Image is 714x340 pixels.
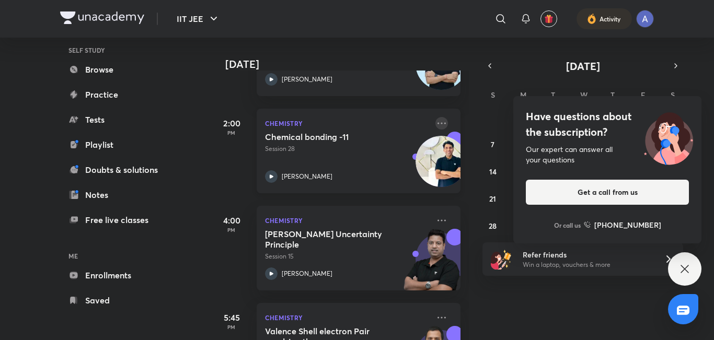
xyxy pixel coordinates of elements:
h6: [PHONE_NUMBER] [594,219,661,230]
p: Or call us [554,220,581,230]
button: IIT JEE [170,8,226,29]
h5: Heisenberg's Uncertainty Principle [265,229,395,250]
abbr: Wednesday [580,90,588,100]
p: PM [211,130,252,136]
h5: 4:00 [211,214,252,227]
a: [PHONE_NUMBER] [584,219,661,230]
button: September 14, 2025 [485,163,501,180]
p: Session 15 [265,252,429,261]
a: Saved [60,290,181,311]
button: September 7, 2025 [485,136,501,153]
h5: 5:45 [211,311,252,324]
a: Browse [60,59,181,80]
a: Practice [60,84,181,105]
abbr: Thursday [611,90,615,100]
button: September 28, 2025 [485,217,501,234]
button: September 21, 2025 [485,190,501,207]
button: avatar [540,10,557,27]
abbr: Sunday [491,90,495,100]
p: [PERSON_NAME] [282,172,332,181]
h6: Refer friends [523,249,651,260]
a: Notes [60,184,181,205]
img: activity [587,13,596,25]
abbr: September 7, 2025 [491,139,494,149]
h5: 2:00 [211,117,252,130]
img: Company Logo [60,11,144,24]
button: [DATE] [497,58,669,73]
p: Chemistry [265,117,429,130]
a: Tests [60,109,181,130]
img: ttu_illustration_new.svg [636,109,701,165]
span: [DATE] [566,59,600,73]
abbr: September 14, 2025 [489,167,497,177]
p: [PERSON_NAME] [282,269,332,278]
abbr: Friday [641,90,645,100]
abbr: September 21, 2025 [489,194,496,204]
h4: Have questions about the subscription? [526,109,689,140]
p: Win a laptop, vouchers & more [523,260,651,269]
abbr: Monday [520,90,526,100]
p: Chemistry [265,214,429,227]
p: PM [211,227,252,233]
a: Enrollments [60,265,181,286]
abbr: Saturday [671,90,675,100]
h5: Chemical bonding -11 [265,132,395,142]
h6: ME [60,247,181,265]
a: Playlist [60,134,181,155]
h6: SELF STUDY [60,41,181,59]
a: Company Logo [60,11,144,27]
p: Session 28 [265,144,429,154]
a: Free live classes [60,209,181,230]
img: avatar [544,14,554,24]
img: unacademy [403,229,460,301]
abbr: September 28, 2025 [489,221,497,231]
div: Our expert can answer all your questions [526,144,689,165]
p: Chemistry [265,311,429,324]
img: ADITYA SINHA S [636,10,654,28]
img: referral [491,249,512,269]
h4: [DATE] [225,58,471,71]
p: PM [211,324,252,330]
p: [PERSON_NAME] [282,75,332,84]
abbr: Tuesday [551,90,555,100]
button: Get a call from us [526,180,689,205]
a: Doubts & solutions [60,159,181,180]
